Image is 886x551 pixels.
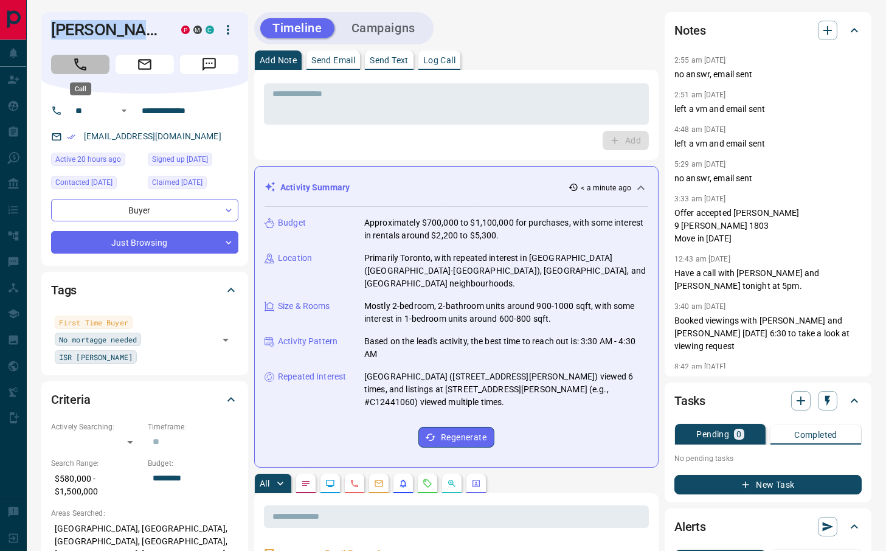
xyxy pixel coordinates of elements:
[374,479,384,488] svg: Emails
[398,479,408,488] svg: Listing Alerts
[423,479,432,488] svg: Requests
[180,55,238,74] span: Message
[59,351,133,363] span: ISR [PERSON_NAME]
[736,430,741,438] p: 0
[152,153,208,165] span: Signed up [DATE]
[674,160,726,168] p: 5:29 am [DATE]
[674,314,862,353] p: Booked viewings with [PERSON_NAME] and [PERSON_NAME] [DATE] 6:30 to take a look at viewing request
[278,252,312,265] p: Location
[674,207,862,245] p: Offer accepted [PERSON_NAME] 9 [PERSON_NAME] 1803 Move in [DATE]
[674,137,862,150] p: left a vm and email sent
[674,255,730,263] p: 12:43 am [DATE]
[193,26,202,34] div: mrloft.ca
[280,181,350,194] p: Activity Summary
[148,421,238,432] p: Timeframe:
[674,16,862,45] div: Notes
[674,103,862,116] p: left a vm and email sent
[67,133,75,141] svg: Email Verified
[117,103,131,118] button: Open
[148,176,238,193] div: Tue May 21 2024
[278,300,330,313] p: Size & Rooms
[181,26,190,34] div: property.ca
[265,176,648,199] div: Activity Summary< a minute ago
[364,300,648,325] p: Mostly 2-bedroom, 2-bathroom units around 900-1000 sqft, with some interest in 1-bedroom units ar...
[674,195,726,203] p: 3:33 am [DATE]
[674,172,862,185] p: no answr, email sent
[674,475,862,494] button: New Task
[148,458,238,469] p: Budget:
[152,176,202,189] span: Claimed [DATE]
[260,18,334,38] button: Timeline
[418,427,494,448] button: Regenerate
[674,125,726,134] p: 4:48 am [DATE]
[364,370,648,409] p: [GEOGRAPHIC_DATA] ([STREET_ADDRESS][PERSON_NAME]) viewed 6 times, and listings at [STREET_ADDRESS...
[674,362,726,371] p: 8:42 am [DATE]
[674,512,862,541] div: Alerts
[51,390,91,409] h2: Criteria
[364,217,648,242] p: Approximately $700,000 to $1,100,000 for purchases, with some interest in rentals around $2,200 t...
[51,231,238,254] div: Just Browsing
[674,449,862,468] p: No pending tasks
[51,469,142,502] p: $580,000 - $1,500,000
[148,153,238,170] div: Tue Oct 11 2016
[674,21,706,40] h2: Notes
[674,391,705,411] h2: Tasks
[364,335,648,361] p: Based on the lead's activity, the best time to reach out is: 3:30 AM - 4:30 AM
[51,275,238,305] div: Tags
[51,385,238,414] div: Criteria
[278,217,306,229] p: Budget
[696,430,729,438] p: Pending
[364,252,648,290] p: Primarily Toronto, with repeated interest in [GEOGRAPHIC_DATA] ([GEOGRAPHIC_DATA]-[GEOGRAPHIC_DAT...
[206,26,214,34] div: condos.ca
[311,56,355,64] p: Send Email
[59,316,128,328] span: First Time Buyer
[471,479,481,488] svg: Agent Actions
[674,386,862,415] div: Tasks
[55,176,112,189] span: Contacted [DATE]
[51,458,142,469] p: Search Range:
[51,280,77,300] h2: Tags
[674,302,726,311] p: 3:40 am [DATE]
[51,421,142,432] p: Actively Searching:
[84,131,221,141] a: [EMAIL_ADDRESS][DOMAIN_NAME]
[51,153,142,170] div: Wed Oct 15 2025
[301,479,311,488] svg: Notes
[674,56,726,64] p: 2:55 am [DATE]
[278,370,346,383] p: Repeated Interest
[260,479,269,488] p: All
[370,56,409,64] p: Send Text
[325,479,335,488] svg: Lead Browsing Activity
[51,55,109,74] span: Call
[674,91,726,99] p: 2:51 am [DATE]
[260,56,297,64] p: Add Note
[423,56,455,64] p: Log Call
[51,176,142,193] div: Thu Sep 11 2025
[350,479,359,488] svg: Calls
[51,199,238,221] div: Buyer
[581,182,631,193] p: < a minute ago
[51,20,163,40] h1: [PERSON_NAME]
[55,153,121,165] span: Active 20 hours ago
[339,18,427,38] button: Campaigns
[674,267,862,293] p: Have a call with [PERSON_NAME] and [PERSON_NAME] tonight at 5pm.
[674,68,862,81] p: no answr, email sent
[794,431,837,439] p: Completed
[116,55,174,74] span: Email
[447,479,457,488] svg: Opportunities
[70,83,91,95] div: Call
[217,331,234,348] button: Open
[674,517,706,536] h2: Alerts
[51,508,238,519] p: Areas Searched:
[59,333,137,345] span: No mortagge needed
[278,335,337,348] p: Activity Pattern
